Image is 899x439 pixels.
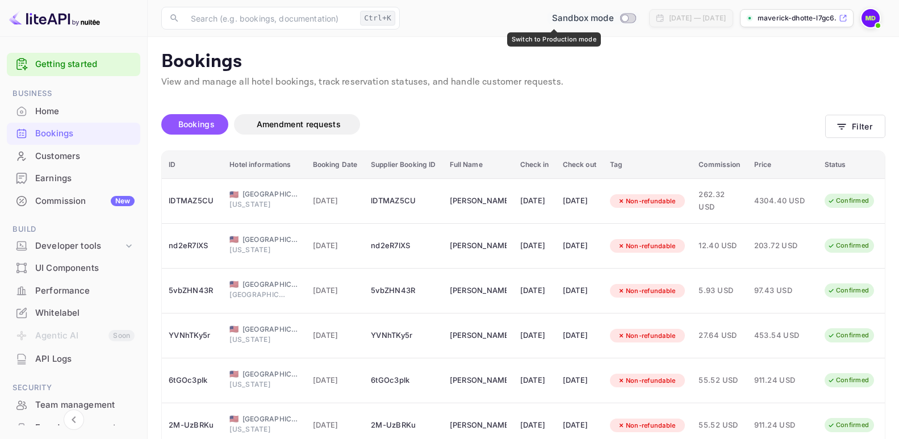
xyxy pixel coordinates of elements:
[184,7,356,30] input: Search (e.g. bookings, documentation)
[7,280,140,301] a: Performance
[161,76,885,89] p: View and manage all hotel bookings, track reservation statuses, and handle customer requests.
[364,151,442,179] th: Supplier Booking ID
[7,145,140,168] div: Customers
[35,58,135,71] a: Getting started
[313,329,358,342] span: [DATE]
[699,240,740,252] span: 12.40 USD
[229,199,286,210] span: [US_STATE]
[313,285,358,297] span: [DATE]
[450,416,507,434] div: Maverick Navdev
[610,194,683,208] div: Non-refundable
[820,194,876,208] div: Confirmed
[669,13,726,23] div: [DATE] — [DATE]
[520,416,549,434] div: [DATE]
[169,327,216,345] div: YVNhTKy5r
[699,419,740,432] span: 55.52 USD
[229,245,286,255] span: [US_STATE]
[758,13,837,23] p: maverick-dhotte-l7gc6....
[7,257,140,279] div: UI Components
[242,414,299,424] span: [GEOGRAPHIC_DATA]
[242,279,299,290] span: [GEOGRAPHIC_DATA]
[7,348,140,369] a: API Logs
[7,123,140,145] div: Bookings
[520,371,549,390] div: [DATE]
[610,329,683,343] div: Non-refundable
[169,371,216,390] div: 6tGOc3plk
[7,382,140,394] span: Security
[111,196,135,206] div: New
[747,151,818,179] th: Price
[520,282,549,300] div: [DATE]
[306,151,365,179] th: Booking Date
[754,329,811,342] span: 453.54 USD
[35,195,135,208] div: Commission
[610,284,683,298] div: Non-refundable
[513,151,556,179] th: Check in
[7,348,140,370] div: API Logs
[242,235,299,245] span: [GEOGRAPHIC_DATA]
[229,236,239,243] span: United States of America
[178,119,215,129] span: Bookings
[7,394,140,415] a: Team management
[699,374,740,387] span: 55.52 USD
[371,327,436,345] div: YVNhTKy5r
[229,281,239,288] span: United States of America
[7,190,140,211] a: CommissionNew
[229,191,239,198] span: United States of America
[7,302,140,324] div: Whitelabel
[35,399,135,412] div: Team management
[313,374,358,387] span: [DATE]
[242,369,299,379] span: [GEOGRAPHIC_DATA]
[313,419,358,432] span: [DATE]
[169,416,216,434] div: 2M-UzBRKu
[35,172,135,185] div: Earnings
[162,151,223,179] th: ID
[169,192,216,210] div: lDTMAZ5CU
[35,307,135,320] div: Whitelabel
[7,280,140,302] div: Performance
[7,145,140,166] a: Customers
[229,424,286,434] span: [US_STATE]
[520,192,549,210] div: [DATE]
[229,379,286,390] span: [US_STATE]
[862,9,880,27] img: Maverick Dhotte
[754,374,811,387] span: 911.24 USD
[450,192,507,210] div: Maverick Navdev
[229,325,239,333] span: United States of America
[371,282,436,300] div: 5vbZHN43R
[7,123,140,144] a: Bookings
[820,373,876,387] div: Confirmed
[9,9,100,27] img: LiteAPI logo
[563,371,596,390] div: [DATE]
[360,11,395,26] div: Ctrl+K
[818,151,890,179] th: Status
[563,192,596,210] div: [DATE]
[563,282,596,300] div: [DATE]
[313,195,358,207] span: [DATE]
[820,239,876,253] div: Confirmed
[223,151,306,179] th: Hotel informations
[169,237,216,255] div: nd2eR7lXS
[7,257,140,278] a: UI Components
[820,328,876,342] div: Confirmed
[699,189,740,213] span: 262.32 USD
[820,283,876,298] div: Confirmed
[699,285,740,297] span: 5.93 USD
[229,290,286,300] span: [GEOGRAPHIC_DATA]
[242,189,299,199] span: [GEOGRAPHIC_DATA]
[7,53,140,76] div: Getting started
[371,192,436,210] div: lDTMAZ5CU
[563,327,596,345] div: [DATE]
[699,329,740,342] span: 27.64 USD
[547,12,640,25] div: Switch to Production mode
[450,237,507,255] div: Maverick Navdev
[64,409,84,430] button: Collapse navigation
[35,262,135,275] div: UI Components
[35,127,135,140] div: Bookings
[161,114,825,135] div: account-settings tabs
[169,282,216,300] div: 5vbZHN43R
[610,239,683,253] div: Non-refundable
[563,416,596,434] div: [DATE]
[35,240,123,253] div: Developer tools
[7,168,140,189] a: Earnings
